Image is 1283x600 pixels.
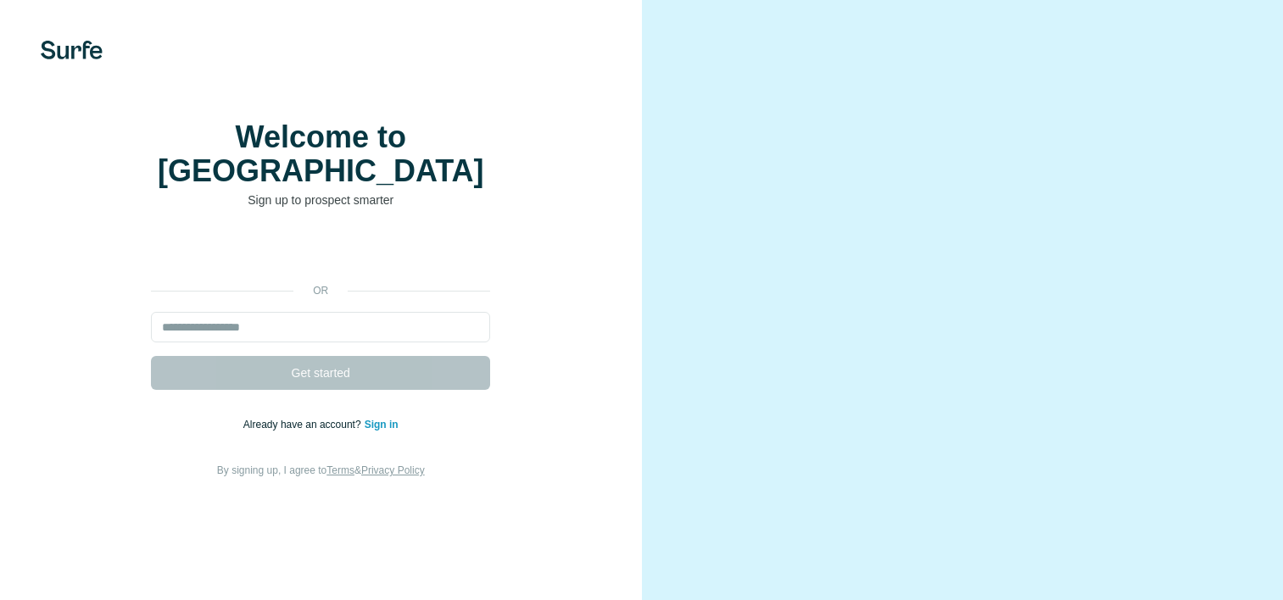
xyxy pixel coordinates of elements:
span: By signing up, I agree to & [217,464,425,476]
a: Terms [326,464,354,476]
a: Privacy Policy [361,464,425,476]
iframe: Finestra di dialogo Accedi con Google [934,17,1266,214]
iframe: Pulsante Accedi con Google [142,234,499,271]
p: Sign up to prospect smarter [151,192,490,208]
img: Surfe's logo [41,41,103,59]
h1: Welcome to [GEOGRAPHIC_DATA] [151,120,490,188]
a: Sign in [365,419,399,431]
span: Already have an account? [243,419,365,431]
p: or [293,283,348,298]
